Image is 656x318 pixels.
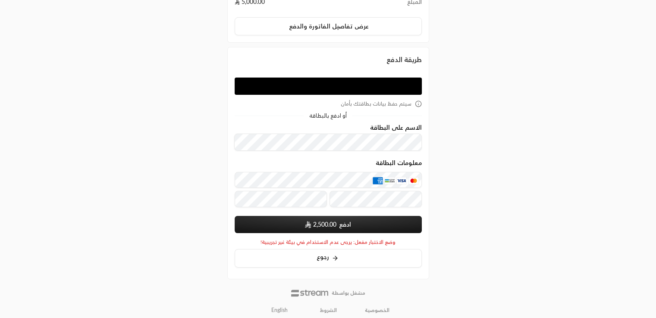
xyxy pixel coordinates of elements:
[235,159,422,210] div: معلومات البطاقة
[373,177,383,184] img: AMEX
[235,172,422,188] input: بطاقة ائتمانية
[309,113,347,118] span: أو ادفع بالبطاقة
[261,239,395,246] span: وضع الاختبار مفعل: يرجى عدم الاستخدام في بيئة غير تجريبية!
[376,159,422,166] legend: معلومات البطاقة
[384,177,395,184] img: MADA
[305,221,311,228] img: SAR
[235,124,422,151] div: الاسم على البطاقة
[235,191,327,207] input: تاريخ الانتهاء
[365,307,389,314] a: الخصوصية
[317,253,329,260] span: رجوع
[235,249,422,268] button: رجوع
[235,216,422,233] button: ادفع SAR2,500.00
[370,124,422,131] label: الاسم على البطاقة
[332,290,365,296] p: مشغل بواسطة
[341,100,411,107] span: سيتم حفظ بيانات بطاقتك بأمان
[267,303,292,317] a: English
[313,220,336,229] span: 2,500.00
[408,177,419,184] img: MasterCard
[235,54,422,65] div: طريقة الدفع
[320,307,337,314] a: الشروط
[330,191,422,207] input: رمز التحقق CVC
[235,17,422,35] button: عرض تفاصيل الفاتورة والدفع
[396,177,407,184] img: Visa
